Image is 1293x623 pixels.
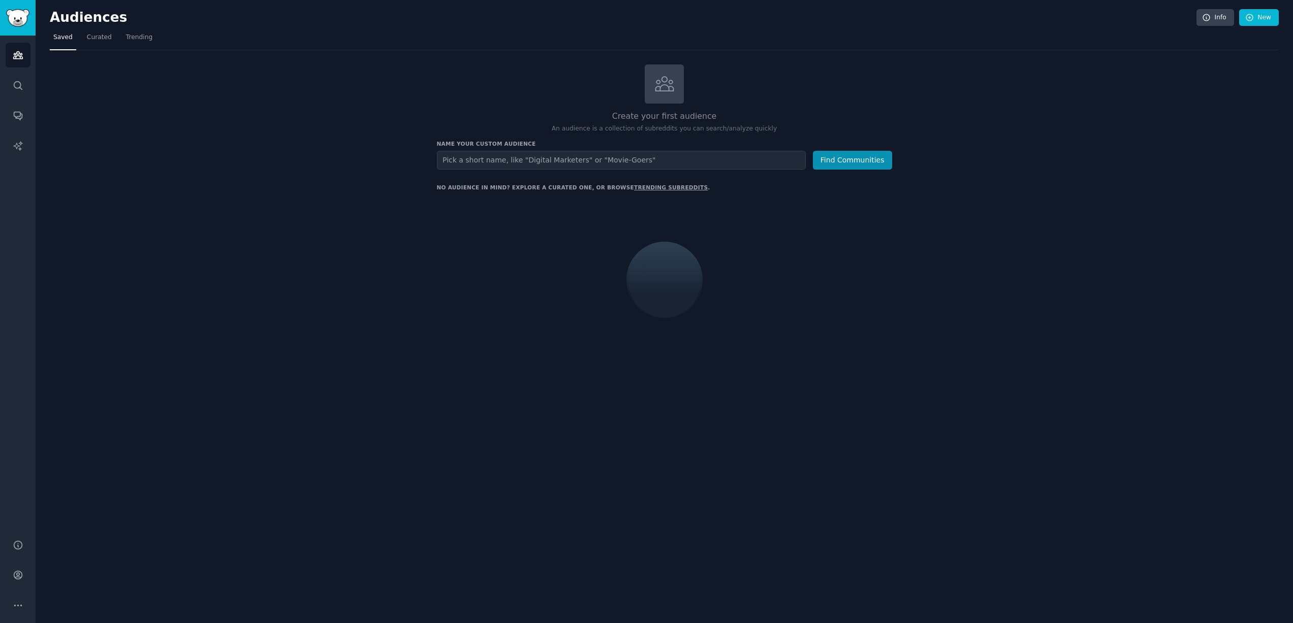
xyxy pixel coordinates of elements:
img: GummySearch logo [6,9,29,27]
input: Pick a short name, like "Digital Marketers" or "Movie-Goers" [437,151,806,170]
button: Find Communities [813,151,892,170]
a: Info [1196,9,1234,26]
div: No audience in mind? Explore a curated one, or browse . [437,184,710,191]
a: Curated [83,29,115,50]
h2: Audiences [50,10,1196,26]
a: New [1239,9,1279,26]
a: Saved [50,29,76,50]
span: Saved [53,33,73,42]
span: Trending [126,33,152,42]
a: Trending [122,29,156,50]
span: Curated [87,33,112,42]
h2: Create your first audience [437,110,892,123]
p: An audience is a collection of subreddits you can search/analyze quickly [437,124,892,134]
h3: Name your custom audience [437,140,892,147]
a: trending subreddits [634,184,708,190]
